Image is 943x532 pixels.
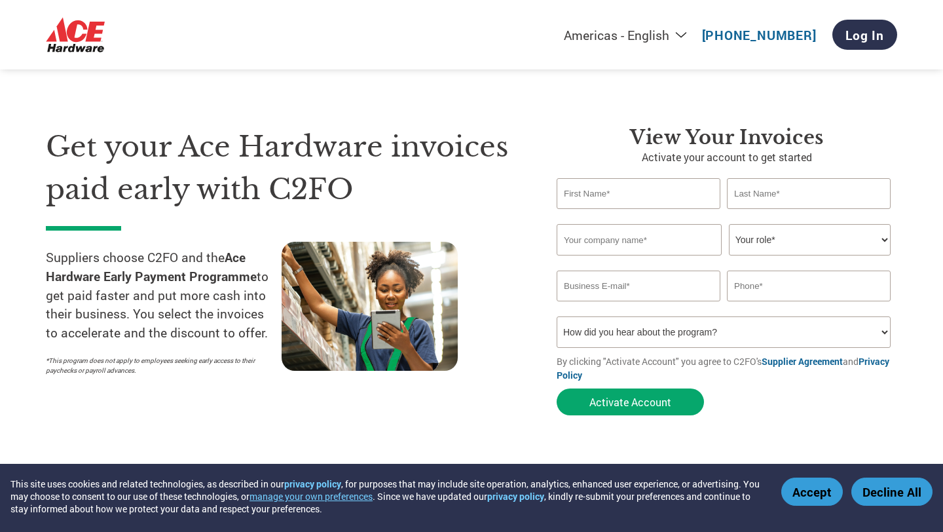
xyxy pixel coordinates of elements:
[557,303,720,311] div: Inavlid Email Address
[557,354,897,382] p: By clicking "Activate Account" you agree to C2FO's and
[762,355,843,368] a: Supplier Agreement
[10,478,762,515] div: This site uses cookies and related technologies, as described in our , for purposes that may incl...
[46,17,105,53] img: Ace Hardware
[557,178,720,209] input: First Name*
[727,178,891,209] input: Last Name*
[557,355,889,381] a: Privacy Policy
[46,126,517,210] h1: Get your Ace Hardware invoices paid early with C2FO
[487,490,544,503] a: privacy policy
[727,303,891,311] div: Inavlid Phone Number
[557,271,720,301] input: Invalid Email format
[557,210,720,219] div: Invalid first name or first name is too long
[702,27,817,43] a: [PHONE_NUMBER]
[729,224,891,256] select: Title/Role
[781,478,843,506] button: Accept
[557,257,891,265] div: Invalid company name or company name is too long
[727,210,891,219] div: Invalid last name or last name is too long
[284,478,341,490] a: privacy policy
[46,249,257,284] strong: Ace Hardware Early Payment Programme
[46,248,282,343] p: Suppliers choose C2FO and the to get paid faster and put more cash into their business. You selec...
[557,149,897,165] p: Activate your account to get started
[851,478,933,506] button: Decline All
[557,224,722,256] input: Your company name*
[557,389,704,415] button: Activate Account
[832,20,897,50] a: Log In
[250,490,373,503] button: manage your own preferences
[46,356,268,375] p: *This program does not apply to employees seeking early access to their paychecks or payroll adva...
[557,126,897,149] h3: View your invoices
[727,271,891,301] input: Phone*
[282,242,458,371] img: supply chain worker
